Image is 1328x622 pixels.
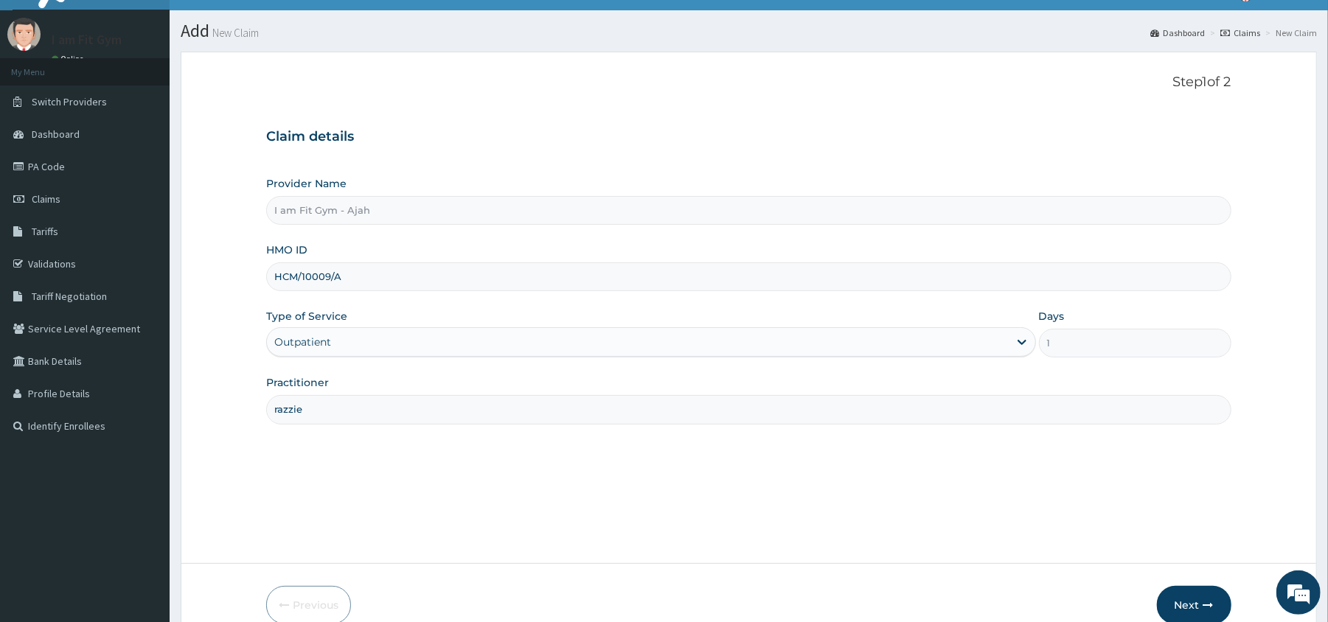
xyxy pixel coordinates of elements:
[266,176,347,191] label: Provider Name
[27,74,60,111] img: d_794563401_company_1708531726252_794563401
[7,18,41,51] img: User Image
[266,242,307,257] label: HMO ID
[242,7,277,43] div: Minimize live chat window
[32,192,60,206] span: Claims
[32,95,107,108] span: Switch Providers
[209,27,259,38] small: New Claim
[1220,27,1260,39] a: Claims
[52,33,122,46] p: I am Fit Gym
[1150,27,1205,39] a: Dashboard
[266,262,1231,291] input: Enter HMO ID
[1262,27,1317,39] li: New Claim
[52,54,87,64] a: Online
[32,225,58,238] span: Tariffs
[266,74,1231,91] p: Step 1 of 2
[86,186,204,335] span: We're online!
[1039,309,1065,324] label: Days
[266,309,347,324] label: Type of Service
[32,127,80,141] span: Dashboard
[77,83,248,102] div: Chat with us now
[266,375,329,390] label: Practitioner
[181,21,1317,41] h1: Add
[7,402,281,454] textarea: Type your message and hit 'Enter'
[266,395,1231,424] input: Enter Name
[266,129,1231,145] h3: Claim details
[32,290,107,303] span: Tariff Negotiation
